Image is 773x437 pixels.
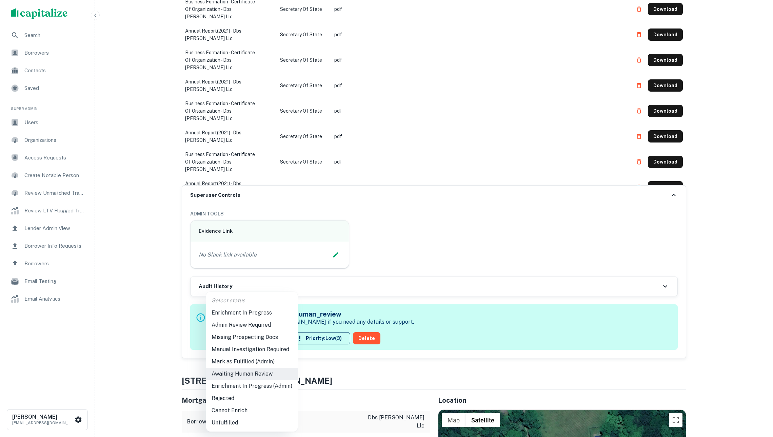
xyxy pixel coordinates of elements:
[206,417,298,429] li: Unfulfilled
[206,380,298,392] li: Enrichment In Progress (Admin)
[739,383,773,415] iframe: Chat Widget
[206,331,298,343] li: Missing Prospecting Docs
[206,404,298,417] li: Cannot Enrich
[206,356,298,368] li: Mark as Fulfilled (Admin)
[206,307,298,319] li: Enrichment In Progress
[206,392,298,404] li: Rejected
[206,368,298,380] li: Awaiting Human Review
[206,343,298,356] li: Manual Investigation Required
[206,319,298,331] li: Admin Review Required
